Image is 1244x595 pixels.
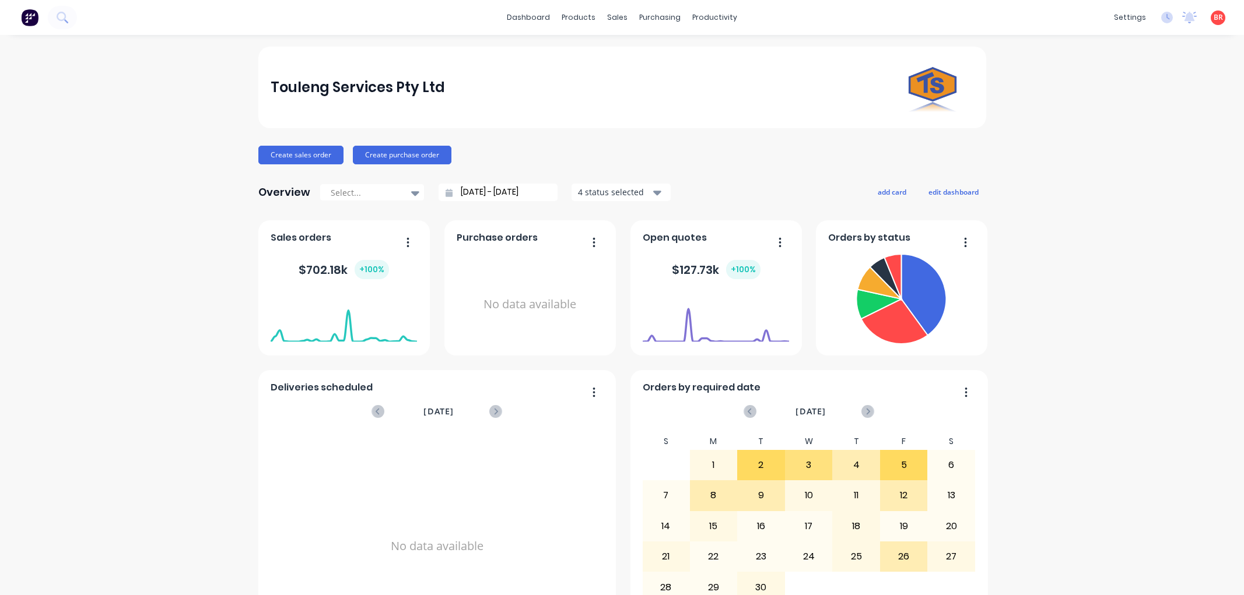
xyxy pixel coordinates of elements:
[643,542,689,571] div: 21
[833,542,879,571] div: 25
[928,512,975,541] div: 20
[1214,12,1223,23] span: BR
[928,542,975,571] div: 27
[423,405,454,418] span: [DATE]
[1108,9,1152,26] div: settings
[738,542,784,571] div: 23
[258,146,344,164] button: Create sales order
[578,186,651,198] div: 4 status selected
[686,9,743,26] div: productivity
[271,381,373,395] span: Deliveries scheduled
[691,512,737,541] div: 15
[501,9,556,26] a: dashboard
[881,512,927,541] div: 19
[556,9,601,26] div: products
[271,76,445,99] div: Touleng Services Pty Ltd
[833,450,879,480] div: 4
[828,231,910,245] span: Orders by status
[738,512,784,541] div: 16
[21,9,38,26] img: Factory
[642,433,690,450] div: S
[672,260,761,279] div: $ 127.73k
[921,184,986,199] button: edit dashboard
[691,542,737,571] div: 22
[258,181,310,204] div: Overview
[881,542,927,571] div: 26
[927,433,975,450] div: S
[643,512,689,541] div: 14
[601,9,633,26] div: sales
[738,450,784,480] div: 2
[572,184,671,201] button: 4 status selected
[353,146,451,164] button: Create purchase order
[355,260,389,279] div: + 100 %
[738,481,784,510] div: 9
[928,450,975,480] div: 6
[892,47,973,128] img: Touleng Services Pty Ltd
[832,433,880,450] div: T
[870,184,914,199] button: add card
[726,260,761,279] div: + 100 %
[737,433,785,450] div: T
[785,433,833,450] div: W
[833,481,879,510] div: 11
[833,512,879,541] div: 18
[691,450,737,480] div: 1
[643,481,689,510] div: 7
[457,231,538,245] span: Purchase orders
[690,433,738,450] div: M
[457,249,603,360] div: No data available
[299,260,389,279] div: $ 702.18k
[786,450,832,480] div: 3
[796,405,826,418] span: [DATE]
[643,231,707,245] span: Open quotes
[881,481,927,510] div: 12
[880,433,928,450] div: F
[643,381,761,395] span: Orders by required date
[691,481,737,510] div: 8
[786,481,832,510] div: 10
[786,512,832,541] div: 17
[928,481,975,510] div: 13
[633,9,686,26] div: purchasing
[271,231,331,245] span: Sales orders
[881,450,927,480] div: 5
[786,542,832,571] div: 24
